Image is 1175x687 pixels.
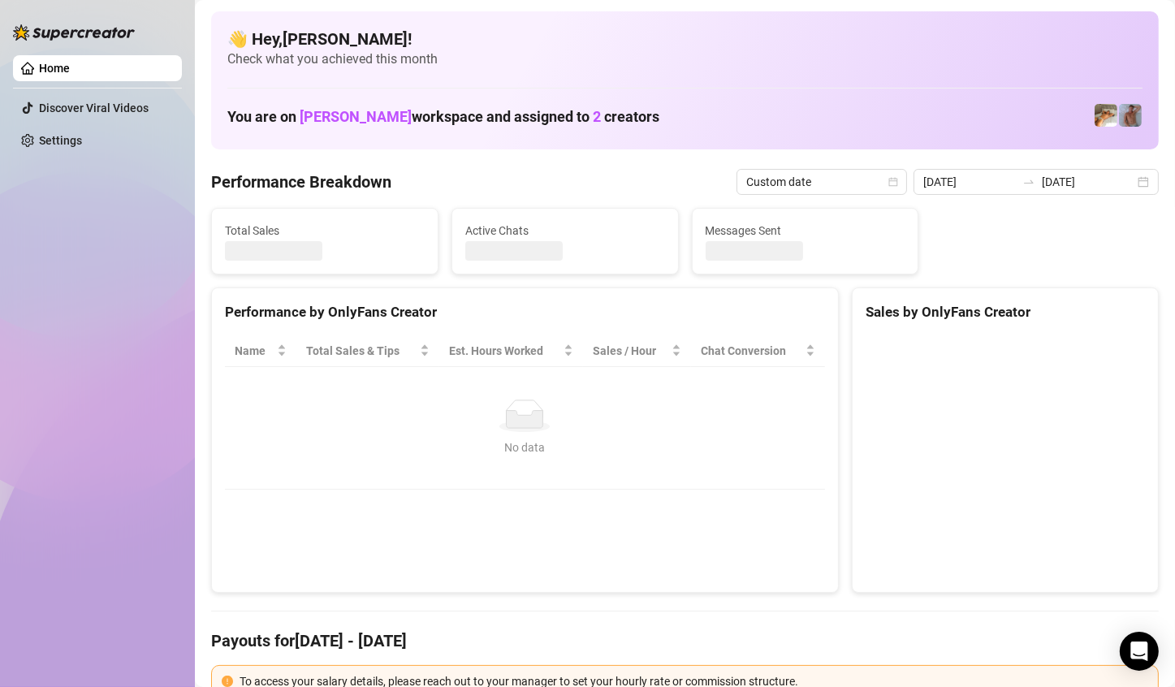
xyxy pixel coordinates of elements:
[449,342,560,360] div: Est. Hours Worked
[1119,104,1142,127] img: Joey
[39,134,82,147] a: Settings
[1042,173,1134,191] input: End date
[13,24,135,41] img: logo-BBDzfeDw.svg
[1095,104,1117,127] img: Zac
[1022,175,1035,188] span: swap-right
[225,301,825,323] div: Performance by OnlyFans Creator
[227,108,659,126] h1: You are on workspace and assigned to creators
[593,108,601,125] span: 2
[227,50,1143,68] span: Check what you achieved this month
[593,342,669,360] span: Sales / Hour
[1120,632,1159,671] div: Open Intercom Messenger
[227,28,1143,50] h4: 👋 Hey, [PERSON_NAME] !
[1022,175,1035,188] span: to
[241,439,809,456] div: No data
[706,222,905,240] span: Messages Sent
[211,171,391,193] h4: Performance Breakdown
[465,222,665,240] span: Active Chats
[222,676,233,687] span: exclamation-circle
[39,62,70,75] a: Home
[39,102,149,114] a: Discover Viral Videos
[701,342,801,360] span: Chat Conversion
[296,335,439,367] th: Total Sales & Tips
[888,177,898,187] span: calendar
[746,170,897,194] span: Custom date
[300,108,412,125] span: [PERSON_NAME]
[306,342,417,360] span: Total Sales & Tips
[225,222,425,240] span: Total Sales
[225,335,296,367] th: Name
[583,335,692,367] th: Sales / Hour
[235,342,274,360] span: Name
[691,335,824,367] th: Chat Conversion
[866,301,1145,323] div: Sales by OnlyFans Creator
[923,173,1016,191] input: Start date
[211,629,1159,652] h4: Payouts for [DATE] - [DATE]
